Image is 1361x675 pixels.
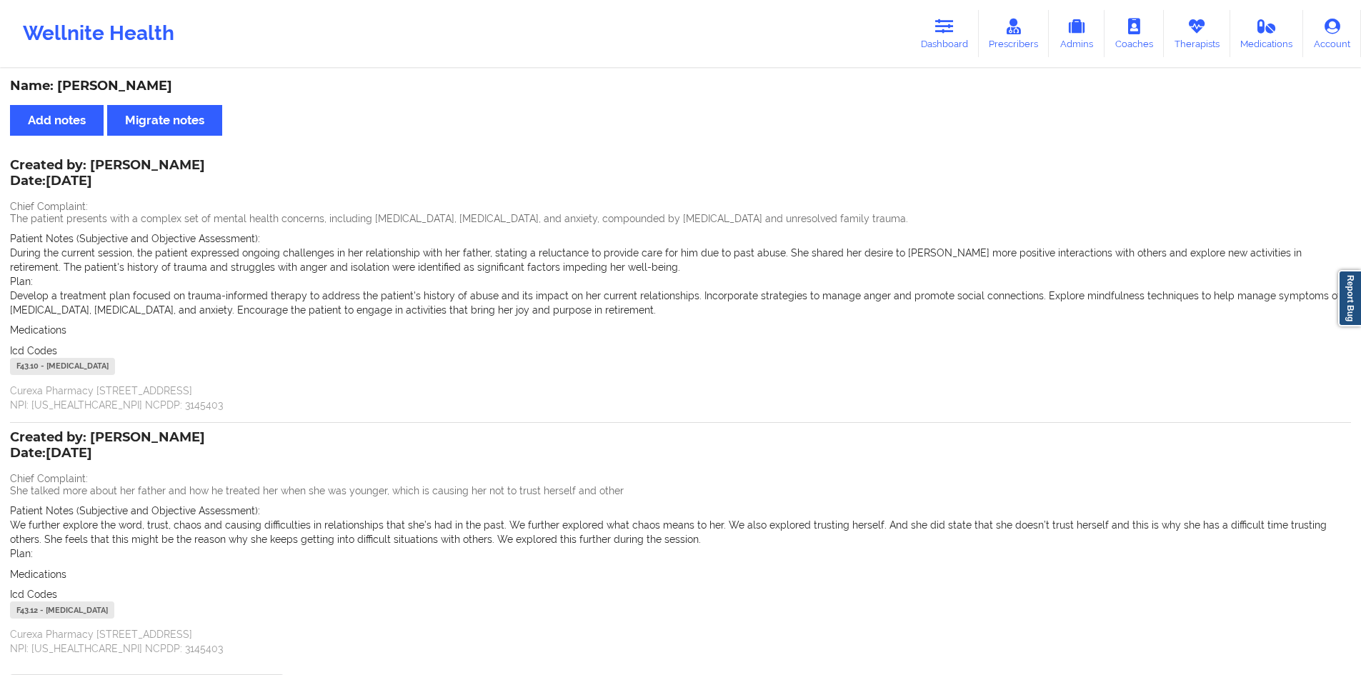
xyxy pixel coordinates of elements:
[10,444,205,463] p: Date: [DATE]
[1338,270,1361,326] a: Report Bug
[1230,10,1304,57] a: Medications
[10,246,1351,274] p: During the current session, the patient expressed ongoing challenges in her relationship with her...
[10,430,205,463] div: Created by: [PERSON_NAME]
[10,172,205,191] p: Date: [DATE]
[10,589,57,600] span: Icd Codes
[10,548,33,559] span: Plan:
[10,324,66,336] span: Medications
[10,158,205,191] div: Created by: [PERSON_NAME]
[10,484,1351,498] p: She talked more about her father and how he treated her when she was younger, which is causing he...
[910,10,979,57] a: Dashboard
[10,627,1351,656] p: Curexa Pharmacy [STREET_ADDRESS] NPI: [US_HEALTHCARE_NPI] NCPDP: 3145403
[10,358,115,375] div: F43.10 - [MEDICAL_DATA]
[10,201,88,212] span: Chief Complaint:
[10,505,260,516] span: Patient Notes (Subjective and Objective Assessment):
[10,78,1351,94] div: Name: [PERSON_NAME]
[1049,10,1105,57] a: Admins
[10,105,104,136] button: Add notes
[979,10,1050,57] a: Prescribers
[10,569,66,580] span: Medications
[10,518,1351,546] p: We further explore the word, trust, chaos and causing difficulties in relationships that she’s ha...
[1164,10,1230,57] a: Therapists
[10,384,1351,412] p: Curexa Pharmacy [STREET_ADDRESS] NPI: [US_HEALTHCARE_NPI] NCPDP: 3145403
[10,345,57,356] span: Icd Codes
[1105,10,1164,57] a: Coaches
[1303,10,1361,57] a: Account
[10,233,260,244] span: Patient Notes (Subjective and Objective Assessment):
[10,473,88,484] span: Chief Complaint:
[10,211,1351,226] p: The patient presents with a complex set of mental health concerns, including [MEDICAL_DATA], [MED...
[10,276,33,287] span: Plan:
[10,289,1351,317] p: Develop a treatment plan focused on trauma-informed therapy to address the patient's history of a...
[10,601,114,619] div: F43.12 - [MEDICAL_DATA]
[107,105,222,136] button: Migrate notes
